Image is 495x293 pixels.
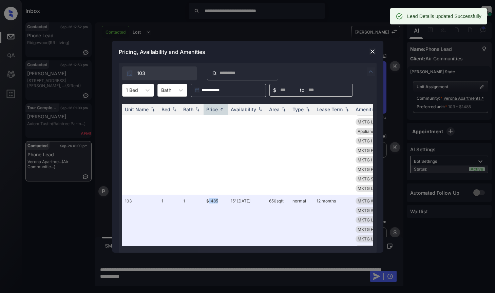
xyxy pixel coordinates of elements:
span: MKTG Hardware B... [358,227,397,232]
img: close [369,48,376,55]
img: sorting [280,107,287,112]
div: Area [269,106,280,112]
span: MKTG Hardware B... [358,157,397,162]
img: icon-zuma [212,70,217,76]
div: Bed [161,106,170,112]
span: MKTG Fireplace [358,148,389,153]
td: 1 [159,87,180,195]
div: Type [292,106,304,112]
span: MKTG Lighting B... [358,119,393,124]
img: sorting [194,107,201,112]
div: Price [206,106,218,112]
div: Bath [183,106,193,112]
td: 12' [DATE] [228,87,266,195]
td: 12 months [314,87,353,195]
span: MKTG Washer/Dry... [358,198,397,203]
div: Lease Term [317,106,343,112]
img: sorting [257,107,264,112]
span: 103 [137,70,145,77]
td: 202 [122,87,159,195]
span: MKTG Hardware B... [358,138,397,143]
td: 1 [180,87,204,195]
div: Lead Details updated Successfully [407,10,481,22]
td: 670 sqft [266,87,290,195]
img: icon-zuma [126,70,133,77]
img: icon-zuma [367,67,375,76]
div: Pricing, Availability and Amenities [112,41,383,63]
span: $ [273,86,276,94]
span: MKTG Fireplace [358,167,389,172]
div: Availability [231,106,256,112]
div: Unit Name [125,106,149,112]
td: $1451 [204,87,228,195]
span: MKTG Lighting B... [358,186,393,191]
td: normal [290,87,314,195]
img: sorting [343,107,350,112]
div: Amenities [356,106,378,112]
span: MKTG Lighting B... [358,236,393,241]
span: Appliances Stai... [358,129,390,134]
span: MKTG Washer/Dry... [358,208,397,213]
span: to [300,86,304,94]
img: sorting [149,107,156,112]
img: sorting [171,107,178,112]
span: MKTG Lighting B... [358,217,393,222]
img: sorting [218,107,225,112]
span: MKTG Storage [358,176,386,181]
img: sorting [304,107,311,112]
